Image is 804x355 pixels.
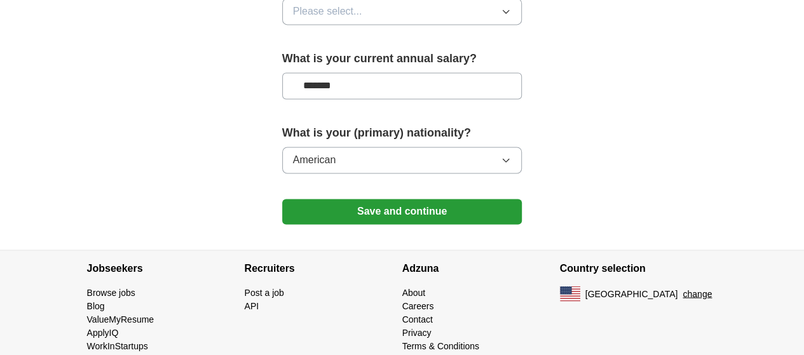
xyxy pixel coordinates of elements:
[245,287,284,297] a: Post a job
[282,124,522,142] label: What is your (primary) nationality?
[282,147,522,173] button: American
[87,340,148,351] a: WorkInStartups
[293,4,362,19] span: Please select...
[293,152,336,168] span: American
[560,286,580,301] img: US flag
[282,50,522,67] label: What is your current annual salary?
[87,287,135,297] a: Browse jobs
[87,327,119,337] a: ApplyIQ
[87,314,154,324] a: ValueMyResume
[245,300,259,311] a: API
[402,340,479,351] a: Terms & Conditions
[402,314,433,324] a: Contact
[402,327,432,337] a: Privacy
[585,287,678,300] span: [GEOGRAPHIC_DATA]
[683,287,712,300] button: change
[402,300,434,311] a: Careers
[282,199,522,224] button: Save and continue
[87,300,105,311] a: Blog
[560,250,718,286] h4: Country selection
[402,287,426,297] a: About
